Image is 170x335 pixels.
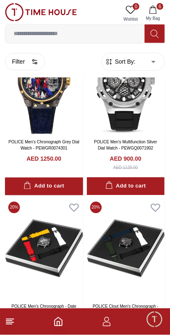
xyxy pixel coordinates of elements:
span: Sort By: [113,58,136,66]
a: POLICE Men's Multifunction Silver Dial Watch - PEWGQ0071902 [94,140,157,151]
span: 0 [133,3,139,10]
a: Home [53,317,63,327]
span: 20 % [90,202,102,214]
a: 0Wishlist [120,3,141,24]
h4: AED 900.00 [110,155,141,163]
a: POLICE Men's Chronograph - Date Black Dial Watch - PEWGO0052402-SET [10,304,81,321]
span: 20 % [8,202,20,214]
button: Sort By: [105,58,136,66]
h4: AED 1250.00 [26,155,61,163]
img: POLICE Men's Chronograph - Date Black Dial Watch - PEWGO0052402-SET [5,199,83,299]
img: ... [5,3,77,21]
a: POLICE Clout Men's Chronograph - Date Black Dial Watch - PEWGO0052401-SET [93,304,158,321]
span: Wishlist [120,17,141,23]
button: Filter [5,53,45,71]
span: 6 [157,3,163,10]
img: POLICE Men's Chronograph Grey Dial Watch - PEWGR0074301 [5,34,83,134]
img: POLICE Men's Multifunction Silver Dial Watch - PEWGQ0071902 [87,34,165,134]
button: Add to cart [87,178,165,195]
button: Add to cart [5,178,83,195]
a: POLICE Men's Chronograph Grey Dial Watch - PEWGR0074301 [9,140,79,151]
button: 6My Bag [141,3,165,24]
img: POLICE Clout Men's Chronograph - Date Black Dial Watch - PEWGO0052401-SET [87,199,165,299]
div: Add to cart [24,182,64,191]
div: Add to cart [105,182,146,191]
div: AED 1125.00 [113,165,138,171]
span: My Bag [143,16,163,22]
div: Chat Widget [146,311,164,329]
